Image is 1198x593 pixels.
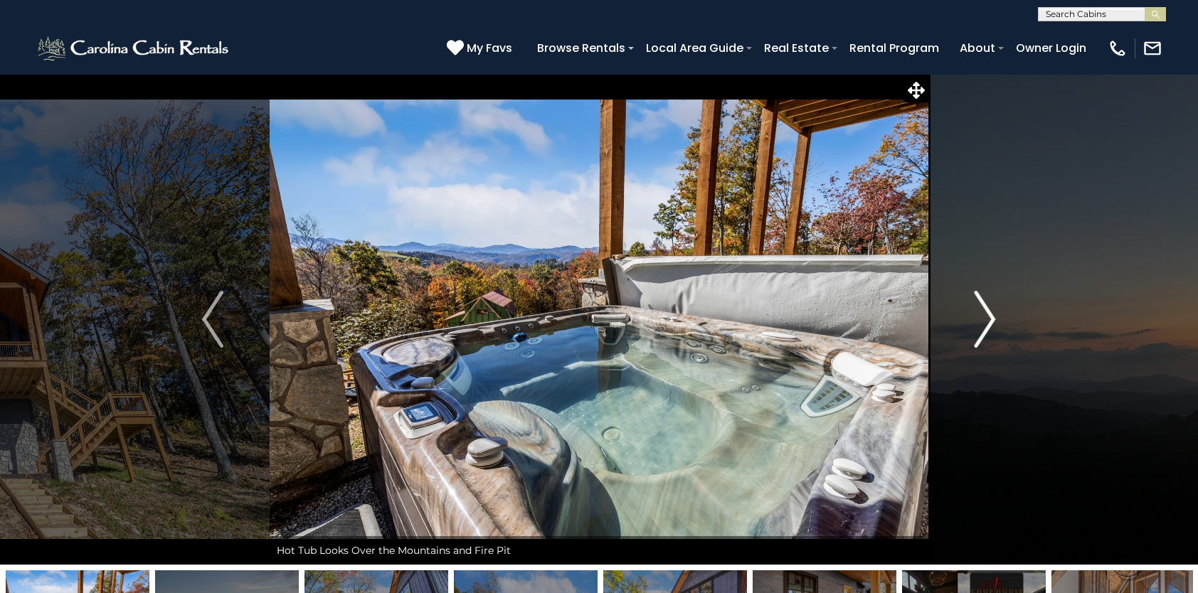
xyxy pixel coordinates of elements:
div: Hot Tub Looks Over the Mountains and Fire Pit [270,536,928,565]
button: Next [928,74,1041,565]
img: phone-regular-white.png [1108,38,1128,58]
a: About [953,36,1002,60]
a: Browse Rentals [530,36,632,60]
img: mail-regular-white.png [1143,38,1162,58]
a: Local Area Guide [639,36,751,60]
button: Previous [156,74,269,565]
img: arrow [202,291,223,348]
a: Owner Login [1009,36,1093,60]
img: White-1-2.png [36,34,233,63]
a: My Favs [447,39,516,58]
span: My Favs [467,39,512,57]
a: Real Estate [757,36,836,60]
a: Rental Program [842,36,946,60]
img: arrow [975,291,996,348]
